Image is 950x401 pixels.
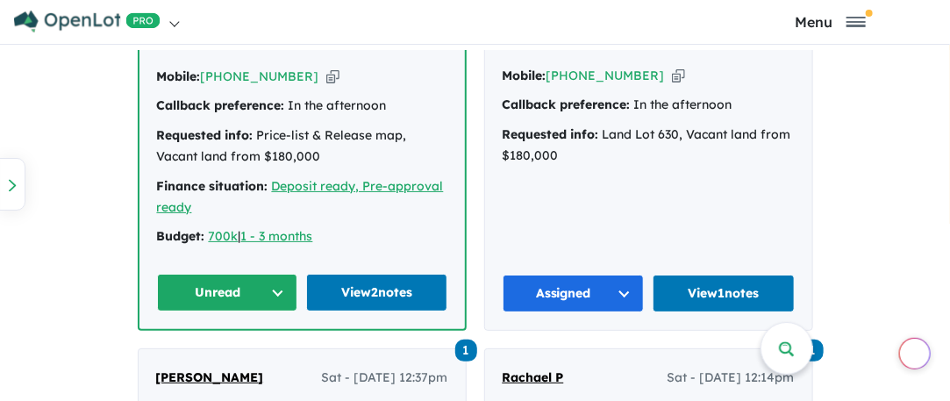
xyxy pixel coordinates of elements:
[201,68,319,84] a: [PHONE_NUMBER]
[672,67,685,85] button: Copy
[156,369,264,385] span: [PERSON_NAME]
[326,68,339,86] button: Copy
[503,97,631,112] strong: Callback preference:
[503,369,564,385] span: Rachael P
[503,68,546,83] strong: Mobile:
[157,97,285,113] strong: Callback preference:
[306,274,447,311] a: View2notes
[157,125,447,168] div: Price-list & Release map, Vacant land from $180,000
[157,96,447,117] div: In the afternoon
[503,368,564,389] a: Rachael P
[157,226,447,247] div: |
[668,368,795,389] span: Sat - [DATE] 12:14pm
[546,68,665,83] a: [PHONE_NUMBER]
[157,178,268,194] strong: Finance situation:
[157,274,298,311] button: Unread
[455,338,477,362] a: 1
[503,95,795,116] div: In the afternoon
[503,125,795,167] div: Land Lot 630, Vacant land from $180,000
[715,13,946,30] button: Toggle navigation
[157,127,254,143] strong: Requested info:
[209,228,239,244] a: 700k
[157,228,205,244] strong: Budget:
[503,126,599,142] strong: Requested info:
[157,68,201,84] strong: Mobile:
[653,275,795,312] a: View1notes
[157,178,444,215] a: Deposit ready, Pre-approval ready
[241,228,313,244] a: 1 - 3 months
[455,340,477,362] span: 1
[322,368,448,389] span: Sat - [DATE] 12:37pm
[503,275,645,312] button: Assigned
[156,368,264,389] a: [PERSON_NAME]
[14,11,161,32] img: Openlot PRO Logo White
